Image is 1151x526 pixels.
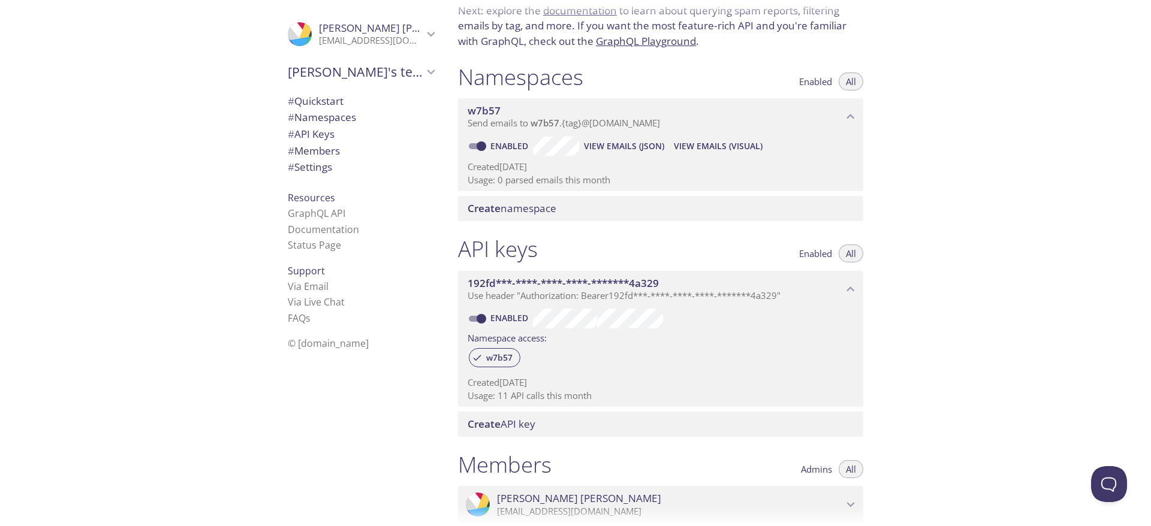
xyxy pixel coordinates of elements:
[288,238,341,252] a: Status Page
[278,126,444,143] div: API Keys
[458,412,863,437] div: Create API Key
[288,110,294,124] span: #
[458,235,538,262] h1: API keys
[458,64,583,90] h1: Namespaces
[278,14,444,54] div: Peeyush Sachan
[468,161,854,173] p: Created [DATE]
[489,140,533,152] a: Enabled
[278,159,444,176] div: Team Settings
[468,174,854,186] p: Usage: 0 parsed emails this month
[674,139,763,153] span: View Emails (Visual)
[458,3,863,49] p: Next: explore the to learn about querying spam reports, filtering emails by tag, and more. If you...
[306,312,311,325] span: s
[468,389,854,402] p: Usage: 11 API calls this month
[489,312,533,324] a: Enabled
[584,139,664,153] span: View Emails (JSON)
[319,35,423,47] p: [EMAIL_ADDRESS][DOMAIN_NAME]
[288,191,335,204] span: Resources
[468,328,547,346] label: Namespace access:
[839,72,863,90] button: All
[468,376,854,389] p: Created [DATE]
[288,312,311,325] a: FAQ
[497,506,843,518] p: [EMAIL_ADDRESS][DOMAIN_NAME]
[669,137,767,156] button: View Emails (Visual)
[468,201,556,215] span: namespace
[531,117,559,129] span: w7b57
[458,98,863,135] div: w7b57 namespace
[288,144,294,158] span: #
[468,201,501,215] span: Create
[458,196,863,221] div: Create namespace
[794,460,839,478] button: Admins
[288,280,329,293] a: Via Email
[288,337,369,350] span: © [DOMAIN_NAME]
[579,137,669,156] button: View Emails (JSON)
[288,127,294,141] span: #
[468,417,501,431] span: Create
[288,295,345,309] a: Via Live Chat
[288,160,332,174] span: Settings
[288,207,345,220] a: GraphQL API
[469,348,520,367] div: w7b57
[278,93,444,110] div: Quickstart
[839,460,863,478] button: All
[497,492,661,505] span: [PERSON_NAME] [PERSON_NAME]
[288,127,335,141] span: API Keys
[458,451,552,478] h1: Members
[288,223,359,236] a: Documentation
[319,21,483,35] span: [PERSON_NAME] [PERSON_NAME]
[288,110,356,124] span: Namespaces
[458,486,863,523] div: Peeyush Sachan
[596,34,696,48] a: GraphQL Playground
[468,417,535,431] span: API key
[288,144,340,158] span: Members
[288,160,294,174] span: #
[468,104,501,117] span: w7b57
[288,94,294,108] span: #
[278,56,444,87] div: Peeyush's team
[278,109,444,126] div: Namespaces
[288,264,325,277] span: Support
[288,64,423,80] span: [PERSON_NAME]'s team
[839,244,863,262] button: All
[479,352,520,363] span: w7b57
[792,244,839,262] button: Enabled
[278,143,444,159] div: Members
[288,94,344,108] span: Quickstart
[1091,466,1127,502] iframe: Help Scout Beacon - Open
[792,72,839,90] button: Enabled
[468,117,660,129] span: Send emails to . {tag} @[DOMAIN_NAME]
